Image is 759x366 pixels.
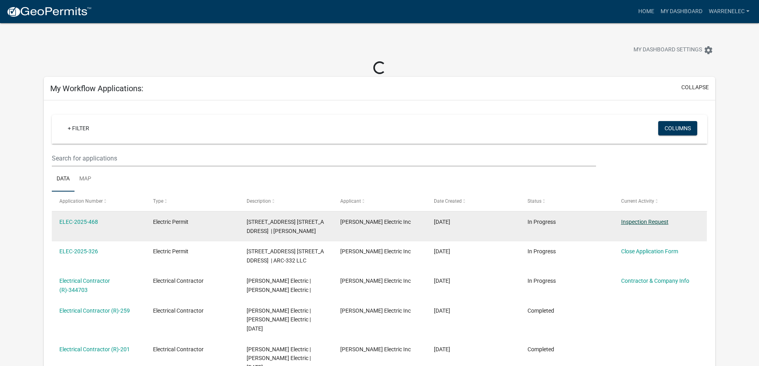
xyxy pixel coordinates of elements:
[59,346,130,352] a: Electrical Contractor (R)-201
[333,192,426,211] datatable-header-cell: Applicant
[340,248,411,254] span: Warren Electric Inc
[153,346,204,352] span: Electrical Contractor
[247,219,324,234] span: 1202 SPRUCE DRIVE 1202 Spruce Drive | Wilson Angela
[704,45,713,55] i: settings
[528,307,554,314] span: Completed
[340,278,411,284] span: Warren Electric Inc
[621,278,689,284] a: Contractor & Company Info
[153,307,204,314] span: Electrical Contractor
[681,83,709,92] button: collapse
[340,219,411,225] span: Warren Electric Inc
[520,192,613,211] datatable-header-cell: Status
[706,4,753,19] a: warrenelec
[145,192,239,211] datatable-header-cell: Type
[621,219,669,225] a: Inspection Request
[50,84,143,93] h5: My Workflow Applications:
[153,219,188,225] span: Electric Permit
[635,4,657,19] a: Home
[434,346,450,352] span: 02/19/2024
[633,45,702,55] span: My Dashboard Settings
[340,198,361,204] span: Applicant
[340,307,411,314] span: Warren Electric Inc
[528,248,556,254] span: In Progress
[434,219,450,225] span: 08/28/2025
[434,307,450,314] span: 12/05/2024
[61,121,96,135] a: + Filter
[247,198,271,204] span: Description
[247,307,311,332] span: Warren Electric | Warren Electric | 12/31/2025
[75,166,96,192] a: Map
[52,166,75,192] a: Data
[528,219,556,225] span: In Progress
[153,278,204,284] span: Electrical Contractor
[59,198,103,204] span: Application Number
[658,121,697,135] button: Columns
[613,192,707,211] datatable-header-cell: Current Activity
[247,248,324,264] span: 332 SPRING STREET 332 Spring Street | ARC-332 LLC
[340,346,411,352] span: Warren Electric Inc
[528,346,554,352] span: Completed
[153,198,163,204] span: Type
[434,278,450,284] span: 12/06/2024
[59,278,110,293] a: Electrical Contractor (R)-344703
[52,150,596,166] input: Search for applications
[59,219,98,225] a: ELEC-2025-468
[247,278,311,293] span: Warren Electric | Warren Electric |
[52,192,145,211] datatable-header-cell: Application Number
[59,307,130,314] a: Electrical Contractor (R)-259
[621,248,678,254] a: Close Application Form
[528,198,541,204] span: Status
[657,4,706,19] a: My Dashboard
[59,248,98,254] a: ELEC-2025-326
[528,278,556,284] span: In Progress
[434,248,450,254] span: 06/09/2025
[153,248,188,254] span: Electric Permit
[627,42,720,58] button: My Dashboard Settingssettings
[434,198,462,204] span: Date Created
[426,192,520,211] datatable-header-cell: Date Created
[621,198,654,204] span: Current Activity
[239,192,333,211] datatable-header-cell: Description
